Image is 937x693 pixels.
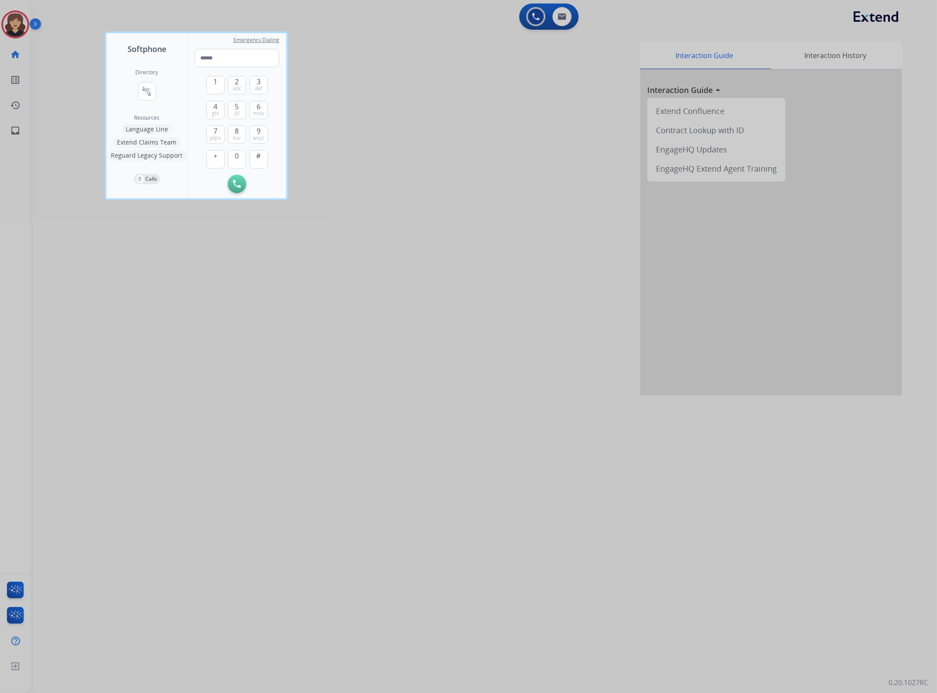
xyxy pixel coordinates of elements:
[233,134,241,141] span: tuv
[228,125,246,144] button: 8tuv
[136,69,158,76] h2: Directory
[233,37,279,44] span: Emergency Dialing
[257,126,261,136] span: 9
[137,175,144,183] p: 0
[213,126,217,136] span: 7
[235,151,239,161] span: 0
[235,76,239,87] span: 2
[228,76,246,94] button: 2abc
[213,76,217,87] span: 1
[213,151,217,161] span: +
[257,101,261,112] span: 6
[253,134,264,141] span: wxyz
[127,43,166,55] span: Softphone
[235,101,239,112] span: 5
[889,677,928,688] p: 0.20.1027RC
[210,134,221,141] span: pqrs
[206,150,225,169] button: +
[206,125,225,144] button: 7pqrs
[234,110,240,117] span: jkl
[212,110,219,117] span: ghi
[233,180,241,188] img: call-button
[146,175,158,183] p: Calls
[134,114,160,121] span: Resources
[235,126,239,136] span: 8
[206,101,225,119] button: 4ghi
[253,110,264,117] span: mno
[250,101,268,119] button: 6mno
[228,101,246,119] button: 5jkl
[250,125,268,144] button: 9wxyz
[121,124,172,134] button: Language Line
[107,150,187,161] button: Reguard Legacy Support
[206,76,225,94] button: 1
[233,85,241,92] span: abc
[257,76,261,87] span: 3
[257,151,261,161] span: #
[142,86,152,97] mat-icon: connect_without_contact
[250,76,268,94] button: 3def
[250,150,268,169] button: #
[255,85,263,92] span: def
[113,137,181,148] button: Extend Claims Team
[134,174,160,184] button: 0Calls
[228,150,246,169] button: 0
[213,101,217,112] span: 4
